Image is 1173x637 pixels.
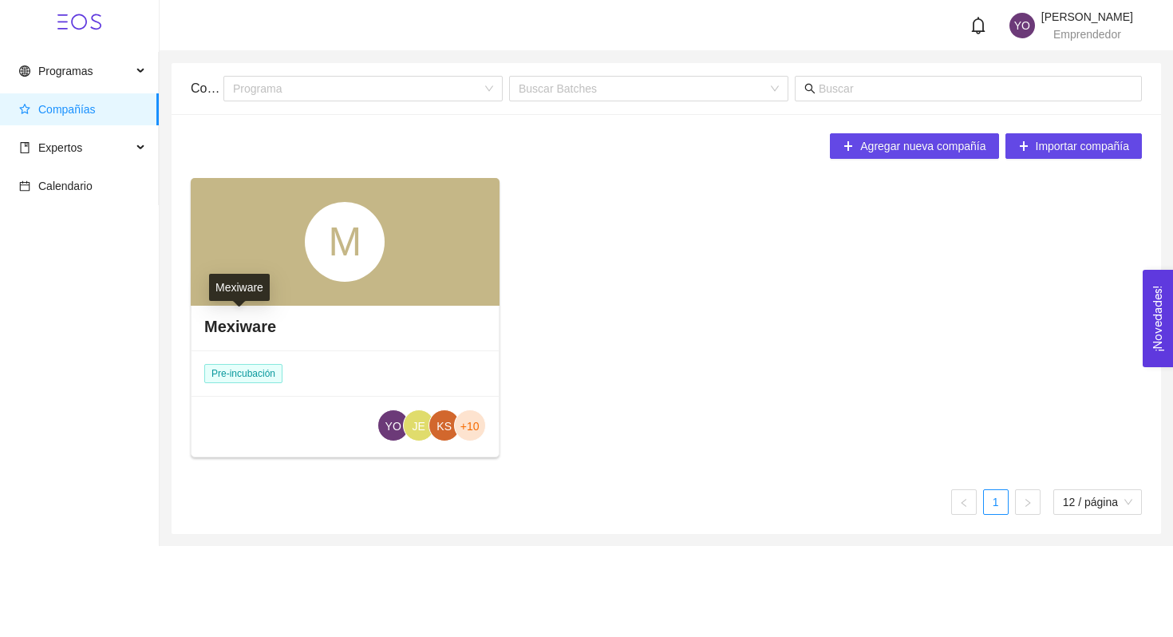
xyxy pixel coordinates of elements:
div: Compañías [191,65,223,111]
span: 12 / página [1063,490,1132,514]
span: Pre-incubación [204,364,282,383]
button: plusImportar compañía [1005,133,1143,159]
span: bell [970,17,987,34]
span: YO [1014,13,1030,38]
li: Página siguiente [1015,489,1041,515]
span: Agregar nueva compañía [860,137,985,155]
h4: Mexiware [204,315,276,338]
span: Expertos [38,141,82,154]
span: star [19,104,30,115]
span: KS [436,410,452,442]
button: left [951,489,977,515]
span: Importar compañía [1036,137,1130,155]
span: [PERSON_NAME] [1041,10,1133,23]
a: 1 [984,490,1008,514]
button: right [1015,489,1041,515]
span: Emprendedor [1053,28,1121,41]
span: JE [412,410,425,442]
span: YO [385,410,401,442]
button: plusAgregar nueva compañía [830,133,998,159]
span: right [1023,498,1033,508]
span: +10 [460,410,480,442]
span: calendar [19,180,30,192]
span: plus [1018,140,1029,153]
span: book [19,142,30,153]
div: M [305,202,385,282]
span: search [804,83,816,94]
span: global [19,65,30,77]
span: Compañías [38,103,96,116]
li: 1 [983,489,1009,515]
span: Calendario [38,180,93,192]
span: plus [843,140,854,153]
span: Programas [38,65,93,77]
div: Mexiware [209,274,270,301]
span: left [959,498,969,508]
div: tamaño de página [1053,489,1142,515]
button: Open Feedback Widget [1143,270,1173,367]
li: Página anterior [951,489,977,515]
input: Buscar [819,80,1132,97]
